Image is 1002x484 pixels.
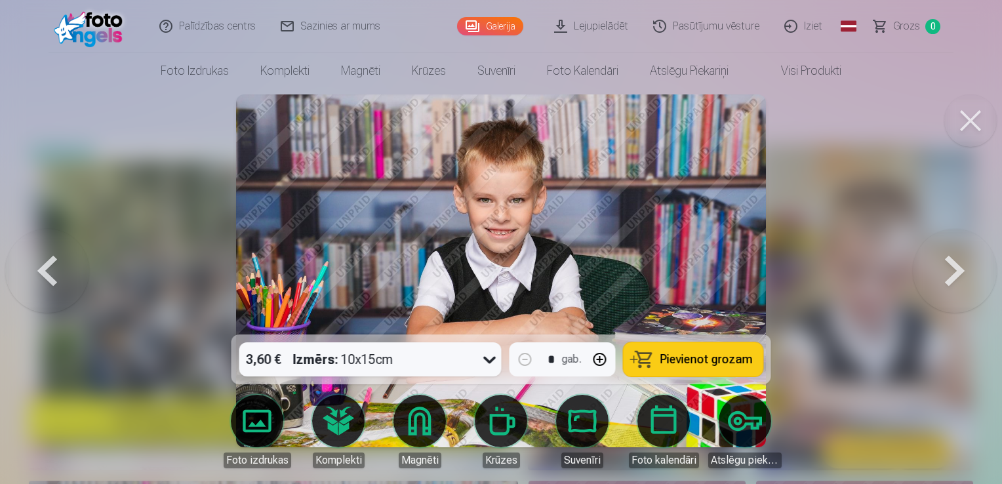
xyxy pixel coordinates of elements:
a: Atslēgu piekariņi [708,395,782,468]
img: /fa1 [54,5,129,47]
a: Atslēgu piekariņi [634,52,744,89]
span: 0 [925,19,940,34]
div: Krūzes [483,453,520,468]
div: Foto izdrukas [224,453,291,468]
a: Foto kalendāri [627,395,700,468]
div: Atslēgu piekariņi [708,453,782,468]
div: gab. [562,352,582,367]
a: Suvenīri [462,52,531,89]
a: Magnēti [325,52,396,89]
span: Pievienot grozam [660,353,753,365]
a: Suvenīri [546,395,619,468]
a: Komplekti [245,52,325,89]
div: 3,60 € [239,342,288,376]
a: Magnēti [383,395,456,468]
a: Visi produkti [744,52,857,89]
button: Pievienot grozam [624,342,763,376]
span: Grozs [893,18,920,34]
strong: Izmērs : [293,350,338,369]
a: Foto izdrukas [220,395,294,468]
div: Komplekti [313,453,365,468]
a: Galerija [457,17,523,35]
div: 10x15cm [293,342,393,376]
div: Foto kalendāri [629,453,699,468]
a: Foto kalendāri [531,52,634,89]
div: Magnēti [399,453,441,468]
a: Foto izdrukas [145,52,245,89]
a: Krūzes [464,395,538,468]
a: Krūzes [396,52,462,89]
div: Suvenīri [561,453,603,468]
a: Komplekti [302,395,375,468]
